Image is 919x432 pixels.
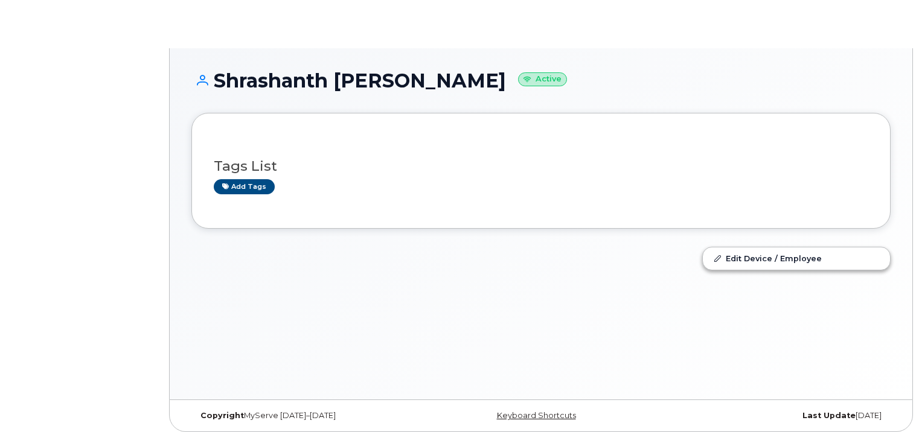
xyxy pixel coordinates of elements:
strong: Copyright [200,411,244,420]
h3: Tags List [214,159,868,174]
a: Add tags [214,179,275,194]
a: Keyboard Shortcuts [497,411,576,420]
small: Active [518,72,567,86]
div: MyServe [DATE]–[DATE] [191,411,424,421]
strong: Last Update [802,411,856,420]
h1: Shrashanth [PERSON_NAME] [191,70,891,91]
a: Edit Device / Employee [703,247,890,269]
div: [DATE] [658,411,891,421]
